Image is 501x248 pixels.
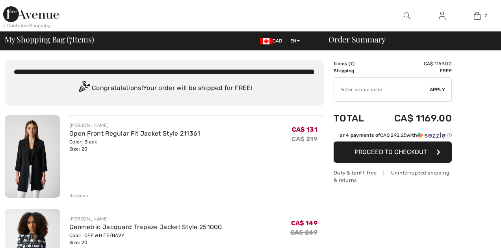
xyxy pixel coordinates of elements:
[340,132,452,139] div: or 4 payments of with
[484,12,487,19] span: 7
[5,35,94,43] span: My Shopping Bag ( Items)
[375,60,452,67] td: CA$ 1169.00
[260,38,273,44] img: Canadian Dollar
[334,132,452,141] div: or 4 payments ofCA$ 292.25withSezzle Click to learn more about Sezzle
[334,105,375,132] td: Total
[69,33,72,44] span: 7
[430,86,445,93] span: Apply
[3,22,51,29] div: < Continue Shopping
[76,81,92,96] img: Congratulation2.svg
[69,138,200,152] div: Color: Black Size: 20
[334,67,375,74] td: Shipping
[380,132,406,138] span: CA$ 292.25
[319,35,496,43] div: Order Summary
[69,223,222,231] a: Geometric Jacquard Trapeze Jacket Style 251000
[291,135,317,143] s: CA$ 219
[5,115,60,198] img: Open Front Regular Fit Jacket Style 211361
[69,130,200,137] a: Open Front Regular Fit Jacket Style 211361
[14,81,314,96] div: Congratulations! Your order will be shipped for FREE!
[291,219,317,227] span: CA$ 149
[69,122,200,129] div: [PERSON_NAME]
[460,11,494,20] a: 7
[290,229,317,236] s: CA$ 249
[375,105,452,132] td: CA$ 1169.00
[3,6,59,22] img: 1ère Avenue
[260,38,286,44] span: CAD
[417,132,445,139] img: Sezzle
[375,67,452,74] td: Free
[474,11,481,20] img: My Bag
[432,11,452,21] a: Sign In
[292,126,317,133] span: CA$ 131
[404,11,410,20] img: search the website
[69,232,222,246] div: Color: OFF WHITE/NAVY Size: 20
[69,215,222,222] div: [PERSON_NAME]
[290,38,300,44] span: EN
[354,148,427,156] span: Proceed to Checkout
[69,192,89,199] div: Remove
[334,141,452,163] button: Proceed to Checkout
[334,78,430,101] input: Promo code
[439,11,445,20] img: My Info
[350,61,353,66] span: 7
[334,60,375,67] td: Items ( )
[334,169,452,184] div: Duty & tariff-free | Uninterrupted shipping & returns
